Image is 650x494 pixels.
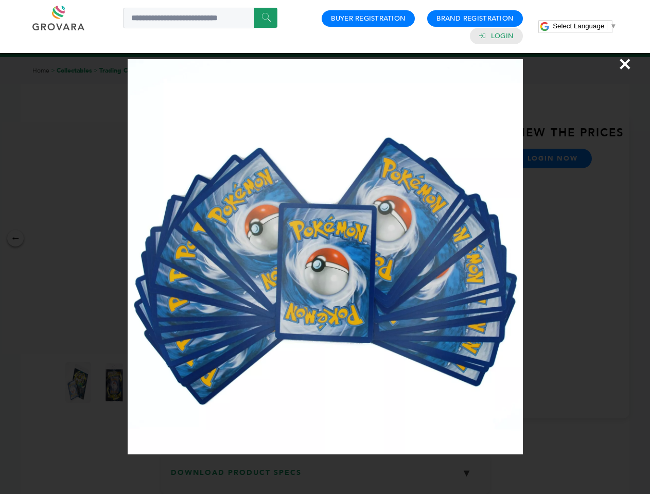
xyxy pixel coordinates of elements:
[123,8,277,28] input: Search a product or brand...
[491,31,514,41] a: Login
[610,22,617,30] span: ▼
[331,14,406,23] a: Buyer Registration
[553,22,617,30] a: Select Language​
[436,14,514,23] a: Brand Registration
[618,49,632,78] span: ×
[553,22,604,30] span: Select Language
[128,59,523,454] img: Image Preview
